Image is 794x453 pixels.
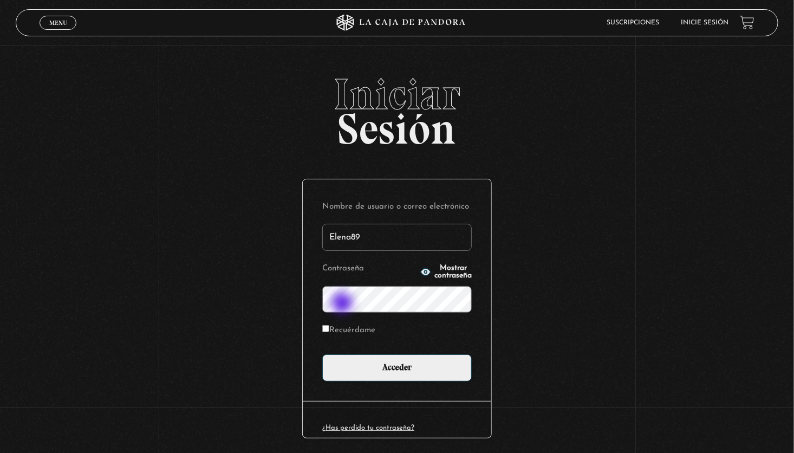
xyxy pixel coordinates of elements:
input: Recuérdame [322,325,329,332]
a: Inicie sesión [681,20,729,26]
button: Mostrar contraseña [420,264,472,280]
span: Mostrar contraseña [434,264,472,280]
label: Contraseña [322,261,417,277]
h2: Sesión [16,73,778,142]
span: Menu [49,20,67,26]
a: View your shopping cart [740,15,754,30]
span: Iniciar [16,73,778,116]
a: Suscripciones [607,20,660,26]
label: Recuérdame [322,322,375,339]
label: Nombre de usuario o correo electrónico [322,199,472,216]
span: Cerrar [45,29,71,36]
a: ¿Has perdido tu contraseña? [322,424,414,431]
input: Acceder [322,354,472,381]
